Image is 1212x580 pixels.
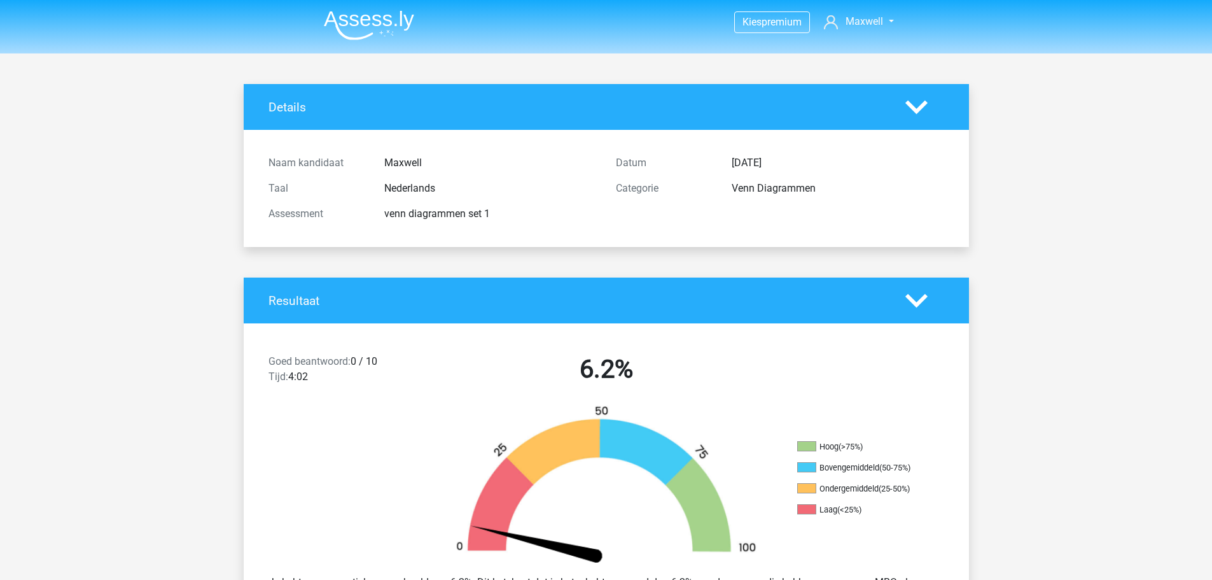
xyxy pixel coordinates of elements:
[268,355,351,367] span: Goed beantwoord:
[259,354,433,390] div: 0 / 10 4:02
[722,181,954,196] div: Venn Diagrammen
[846,15,883,27] span: Maxwell
[797,462,924,474] li: Bovengemiddeld
[259,206,375,222] div: Assessment
[742,16,762,28] span: Kies
[268,100,886,115] h4: Details
[268,294,886,308] h4: Resultaat
[797,441,924,453] li: Hoog
[268,371,288,383] span: Tijd:
[837,505,861,514] div: (<25%)
[722,155,954,171] div: [DATE]
[442,354,770,385] h2: 6.2%
[839,442,863,451] div: (>75%)
[375,181,606,196] div: Nederlands
[762,16,802,28] span: premium
[735,13,809,31] a: Kiespremium
[259,181,375,196] div: Taal
[435,405,778,565] img: 6.dd18d0265657.png
[375,155,606,171] div: Maxwell
[375,206,606,222] div: venn diagrammen set 1
[879,484,910,493] div: (25-50%)
[606,155,722,171] div: Datum
[324,10,414,40] img: Assessly
[797,504,924,516] li: Laag
[606,181,722,196] div: Categorie
[259,155,375,171] div: Naam kandidaat
[797,483,924,495] li: Ondergemiddeld
[819,14,898,29] a: Maxwell
[879,463,910,472] div: (50-75%)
